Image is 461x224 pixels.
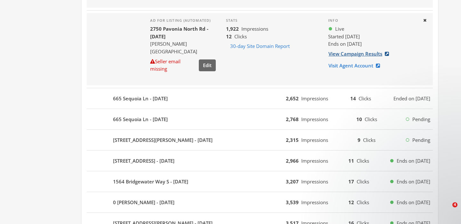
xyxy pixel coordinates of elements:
a: View Campaign Results [328,48,393,60]
span: Impressions [301,158,328,164]
div: Seller email missing [150,58,196,73]
span: Impressions [301,178,328,185]
b: 1564 Bridgewater Way S - [DATE] [113,178,188,185]
h4: Info [328,18,417,23]
b: 9 [358,137,360,143]
b: [STREET_ADDRESS][PERSON_NAME] - [DATE] [113,136,213,144]
iframe: Intercom notifications message [333,162,461,207]
button: [STREET_ADDRESS] - [DATE]2,966Impressions11ClicksEnds on [DATE] [87,153,433,168]
button: 30-day Site Domain Report [226,40,294,52]
b: 3,207 [286,178,299,185]
span: Ended on [DATE] [393,95,430,102]
span: Impressions [301,95,328,102]
span: Ends on [DATE] [397,157,430,165]
span: Clicks [359,95,371,102]
b: 1,922 [226,26,239,32]
a: Visit Agent Account [328,60,384,72]
h4: Stats [226,18,318,23]
span: Ends on [DATE] [328,41,362,47]
span: Live [335,25,344,33]
button: 0 [PERSON_NAME] - [DATE]3,539Impressions12ClicksEnds on [DATE] [87,195,433,210]
span: 4 [452,202,457,207]
span: Clicks [357,158,369,164]
b: 0 [PERSON_NAME] - [DATE] [113,199,174,206]
b: 665 Sequoia Ln - [DATE] [113,95,168,102]
b: 2,315 [286,137,299,143]
div: [GEOGRAPHIC_DATA] [150,48,215,55]
div: Started [DATE] [328,33,417,40]
b: 12 [226,33,232,40]
b: 2,652 [286,95,299,102]
b: 3,539 [286,199,299,205]
button: [STREET_ADDRESS][PERSON_NAME] - [DATE]2,315Impressions9ClicksPending [87,132,433,148]
span: Clicks [363,137,376,143]
b: [STREET_ADDRESS] - [DATE] [113,157,174,165]
b: 2750 Pavonia North Rd - [DATE] [150,26,208,39]
span: Impressions [241,26,268,32]
b: 2,768 [286,116,299,122]
span: Pending [412,116,430,123]
iframe: Intercom live chat [439,202,455,218]
button: 665 Sequoia Ln - [DATE]2,652Impressions14ClicksEnded on [DATE] [87,91,433,106]
div: [PERSON_NAME] [150,40,215,48]
span: Impressions [301,137,328,143]
b: 10 [356,116,362,122]
b: 2,966 [286,158,299,164]
button: Edit [199,59,216,71]
span: Clicks [365,116,377,122]
span: Impressions [301,199,328,205]
span: Pending [412,136,430,144]
b: 665 Sequoia Ln - [DATE] [113,116,168,123]
button: 1564 Bridgewater Way S - [DATE]3,207Impressions17ClicksEnds on [DATE] [87,174,433,189]
h4: Ad for listing (automated) [150,18,215,23]
span: Clicks [234,33,247,40]
span: Impressions [301,116,328,122]
b: 14 [350,95,356,102]
b: 11 [348,158,354,164]
button: 665 Sequoia Ln - [DATE]2,768Impressions10ClicksPending [87,112,433,127]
